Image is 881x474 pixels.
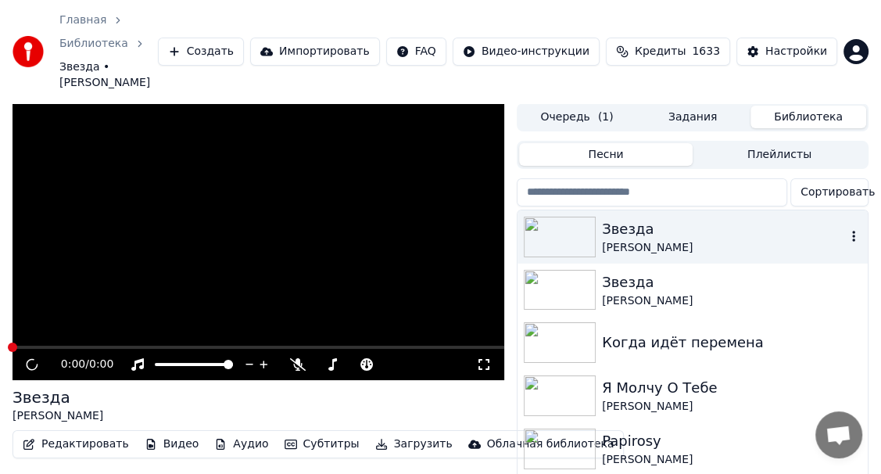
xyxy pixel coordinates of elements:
[250,38,380,66] button: Импортировать
[158,38,244,66] button: Создать
[815,411,862,458] a: Открытый чат
[138,433,206,455] button: Видео
[602,218,846,240] div: Звезда
[800,185,875,200] span: Сортировать
[602,430,861,452] div: Papirosy
[453,38,600,66] button: Видео-инструкции
[61,357,85,372] span: 0:00
[487,436,614,452] div: Облачная библиотека
[208,433,274,455] button: Аудио
[278,433,366,455] button: Субтитры
[13,408,103,424] div: [PERSON_NAME]
[59,13,158,91] nav: breadcrumb
[59,36,128,52] a: Библиотека
[89,357,113,372] span: 0:00
[602,240,846,256] div: [PERSON_NAME]
[602,271,861,293] div: Звезда
[635,106,750,128] button: Задания
[61,357,98,372] div: /
[13,36,44,67] img: youka
[386,38,446,66] button: FAQ
[16,433,135,455] button: Редактировать
[606,38,730,66] button: Кредиты1633
[519,106,635,128] button: Очередь
[602,452,861,468] div: [PERSON_NAME]
[13,386,103,408] div: Звезда
[736,38,837,66] button: Настройки
[598,110,614,125] span: ( 1 )
[765,44,827,59] div: Настройки
[519,143,693,166] button: Песни
[602,293,861,309] div: [PERSON_NAME]
[692,44,720,59] span: 1633
[693,143,866,166] button: Плейлисты
[59,13,106,28] a: Главная
[602,332,861,354] div: Когда идёт перемена
[750,106,866,128] button: Библиотека
[369,433,459,455] button: Загрузить
[635,44,686,59] span: Кредиты
[602,377,861,399] div: Я Молчу О Тебе
[602,399,861,415] div: [PERSON_NAME]
[59,59,158,91] span: Звезда • [PERSON_NAME]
